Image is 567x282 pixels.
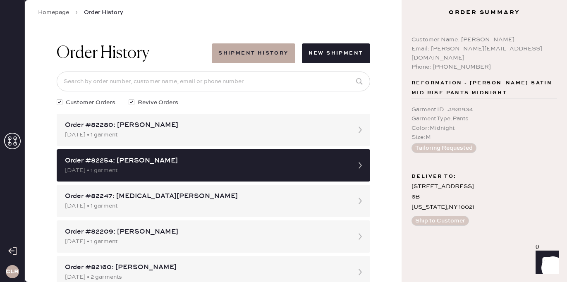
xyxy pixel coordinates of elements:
iframe: Front Chat [528,245,563,280]
div: Order #82247: [MEDICAL_DATA][PERSON_NAME] [65,191,347,201]
div: Email: [PERSON_NAME][EMAIL_ADDRESS][DOMAIN_NAME] [411,44,557,62]
div: Order #82280: [PERSON_NAME] [65,120,347,130]
div: Order #82160: [PERSON_NAME] [65,263,347,272]
div: Order #82254: [PERSON_NAME] [65,156,347,166]
div: [DATE] • 1 garment [65,130,347,139]
div: [STREET_ADDRESS] 6B [US_STATE] , NY 10021 [411,182,557,213]
input: Search by order number, customer name, email or phone number [57,72,370,91]
div: [DATE] • 1 garment [65,201,347,210]
span: Customer Orders [66,98,115,107]
div: Customer Name: [PERSON_NAME] [411,35,557,44]
div: [DATE] • 1 garment [65,166,347,175]
div: Order #82209: [PERSON_NAME] [65,227,347,237]
button: Tailoring Requested [411,143,476,153]
span: Order History [84,8,123,17]
span: Reformation - [PERSON_NAME] Satin Mid Rise Pants Midnight [411,78,557,98]
div: Color : Midnight [411,124,557,133]
h3: CLR [6,269,19,275]
h3: Order Summary [402,8,567,17]
div: [DATE] • 2 garments [65,272,347,282]
div: [DATE] • 1 garment [65,237,347,246]
div: Phone: [PHONE_NUMBER] [411,62,557,72]
span: Revive Orders [138,98,178,107]
button: Ship to Customer [411,216,469,226]
button: New Shipment [302,43,370,63]
h1: Order History [57,43,149,63]
div: Garment Type : Pants [411,114,557,123]
div: Size : M [411,133,557,142]
span: Deliver to: [411,172,456,182]
a: Homepage [38,8,69,17]
div: Garment ID : # 931934 [411,105,557,114]
button: Shipment History [212,43,295,63]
